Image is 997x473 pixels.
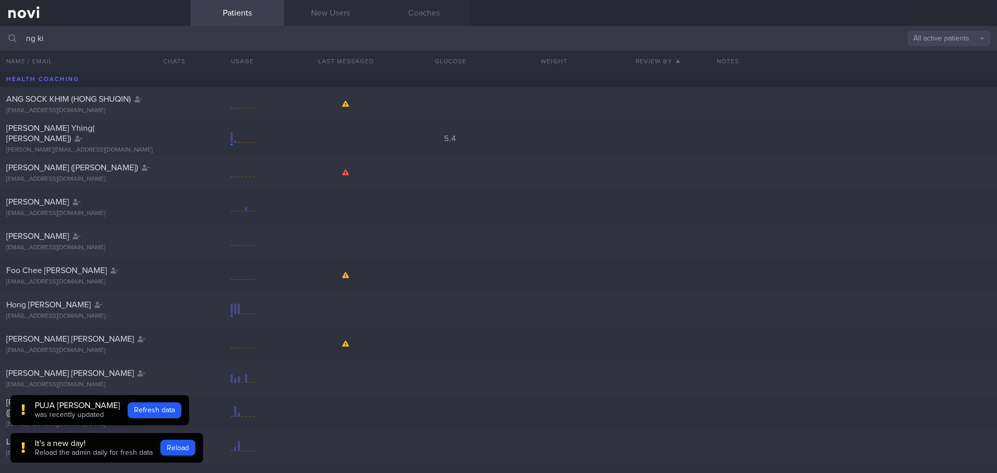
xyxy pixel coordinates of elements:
[6,146,184,154] div: [PERSON_NAME][EMAIL_ADDRESS][DOMAIN_NAME]
[6,278,184,286] div: [EMAIL_ADDRESS][DOMAIN_NAME]
[35,438,153,449] div: It's a new day!
[6,398,134,417] span: [PERSON_NAME] [PERSON_NAME] ([PERSON_NAME])
[6,124,95,143] span: [PERSON_NAME] Yhing( [PERSON_NAME])
[6,450,184,457] div: [EMAIL_ADDRESS][DOMAIN_NAME]
[35,449,153,456] span: Reload the admin daily for fresh data
[35,400,120,411] div: PUJA [PERSON_NAME]
[149,51,191,72] button: Chats
[444,134,456,143] span: 5.4
[6,175,184,183] div: [EMAIL_ADDRESS][DOMAIN_NAME]
[6,438,88,446] span: LOW [PERSON_NAME]
[6,369,134,377] span: [PERSON_NAME] [PERSON_NAME]
[908,31,991,46] button: All active patients
[6,347,184,355] div: [EMAIL_ADDRESS][DOMAIN_NAME]
[6,95,131,103] span: ANG SOCK KHIM (HONG SHUQIN)
[160,440,195,455] button: Reload
[35,411,104,418] span: was recently updated
[502,51,606,72] button: Weight
[6,107,184,115] div: [EMAIL_ADDRESS][DOMAIN_NAME]
[128,402,181,418] button: Refresh data
[6,313,184,320] div: [EMAIL_ADDRESS][DOMAIN_NAME]
[191,51,294,72] div: Usage
[6,421,184,428] div: [EMAIL_ADDRESS][DOMAIN_NAME]
[6,164,138,172] span: [PERSON_NAME] ([PERSON_NAME])
[398,51,502,72] button: Glucose
[6,244,184,252] div: [EMAIL_ADDRESS][DOMAIN_NAME]
[6,301,91,309] span: Hong [PERSON_NAME]
[710,51,997,72] div: Notes
[294,51,398,72] button: Last Messaged
[6,210,184,218] div: [EMAIL_ADDRESS][DOMAIN_NAME]
[6,232,69,240] span: [PERSON_NAME]
[6,381,184,389] div: [EMAIL_ADDRESS][DOMAIN_NAME]
[6,198,69,206] span: [PERSON_NAME]
[6,335,134,343] span: [PERSON_NAME] [PERSON_NAME]
[6,266,107,275] span: Foo Chee [PERSON_NAME]
[606,51,710,72] button: Review By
